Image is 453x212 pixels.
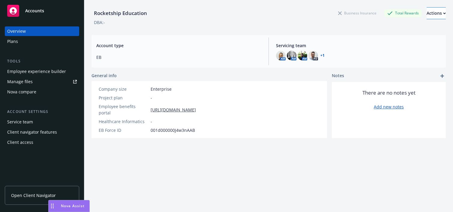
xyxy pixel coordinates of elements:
span: General info [91,72,117,79]
div: Account settings [5,109,79,115]
a: add [439,72,446,80]
div: Client access [7,138,33,147]
span: Notes [332,72,344,80]
div: Client navigator features [7,127,57,137]
span: 001d000000J4w3nAAB [151,127,195,133]
img: photo [276,51,286,60]
div: Employee experience builder [7,67,66,76]
img: photo [298,51,307,60]
a: Add new notes [374,104,404,110]
span: Servicing team [276,42,441,49]
a: Overview [5,26,79,36]
span: EB [96,54,261,60]
a: Nova compare [5,87,79,97]
div: EB Force ID [99,127,148,133]
div: Project plan [99,95,148,101]
span: - [151,95,152,101]
span: Accounts [25,8,44,13]
a: [URL][DOMAIN_NAME] [151,107,196,113]
a: Service team [5,117,79,127]
div: DBA: - [94,19,105,26]
div: Business Insurance [335,9,379,17]
img: photo [287,51,296,60]
span: Nova Assist [61,203,85,208]
div: Company size [99,86,148,92]
button: Actions [427,7,446,19]
span: Open Client Navigator [11,192,56,198]
div: Actions [427,8,446,19]
div: Service team [7,117,33,127]
a: +1 [320,54,325,57]
span: - [151,118,152,125]
div: Manage files [7,77,33,86]
a: Client navigator features [5,127,79,137]
div: Healthcare Informatics [99,118,148,125]
button: Nova Assist [48,200,90,212]
a: Plans [5,37,79,46]
div: Rocketship Education [91,9,149,17]
div: Total Rewards [384,9,422,17]
span: There are no notes yet [362,89,415,96]
span: Enterprise [151,86,172,92]
img: photo [308,51,318,60]
a: Accounts [5,2,79,19]
div: Employee benefits portal [99,103,148,116]
span: Account type [96,42,261,49]
div: Tools [5,58,79,64]
a: Client access [5,138,79,147]
div: Overview [7,26,26,36]
a: Manage files [5,77,79,86]
div: Drag to move [49,200,56,212]
div: Plans [7,37,18,46]
a: Employee experience builder [5,67,79,76]
div: Nova compare [7,87,36,97]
